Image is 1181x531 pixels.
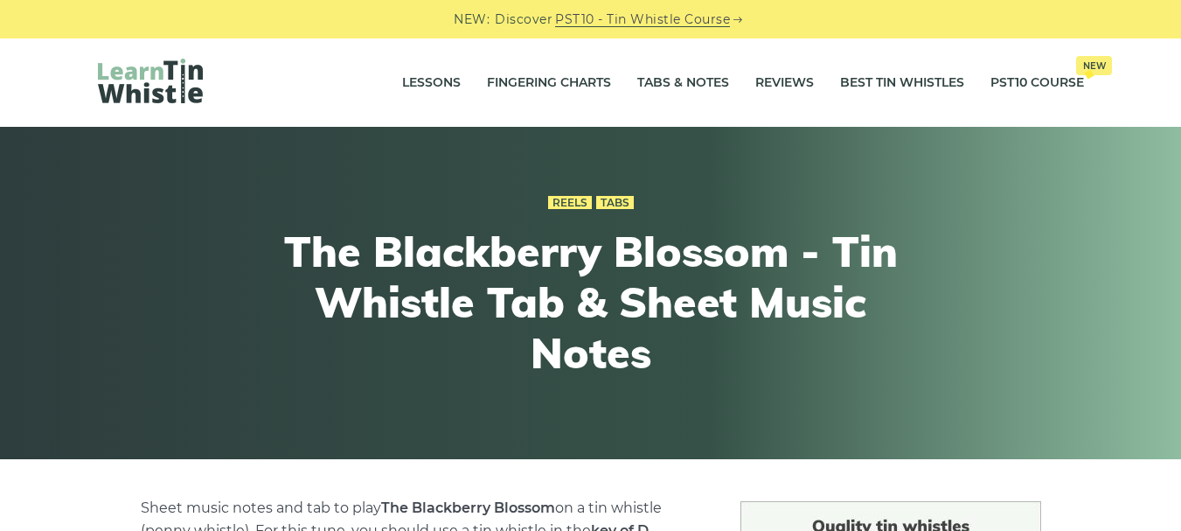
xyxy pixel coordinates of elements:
[755,61,814,105] a: Reviews
[402,61,461,105] a: Lessons
[1076,56,1112,75] span: New
[840,61,964,105] a: Best Tin Whistles
[381,500,555,516] strong: The Blackberry Blossom
[596,196,634,210] a: Tabs
[98,59,203,103] img: LearnTinWhistle.com
[990,61,1084,105] a: PST10 CourseNew
[637,61,729,105] a: Tabs & Notes
[548,196,592,210] a: Reels
[487,61,611,105] a: Fingering Charts
[269,227,913,378] h1: The Blackberry Blossom - Tin Whistle Tab & Sheet Music Notes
